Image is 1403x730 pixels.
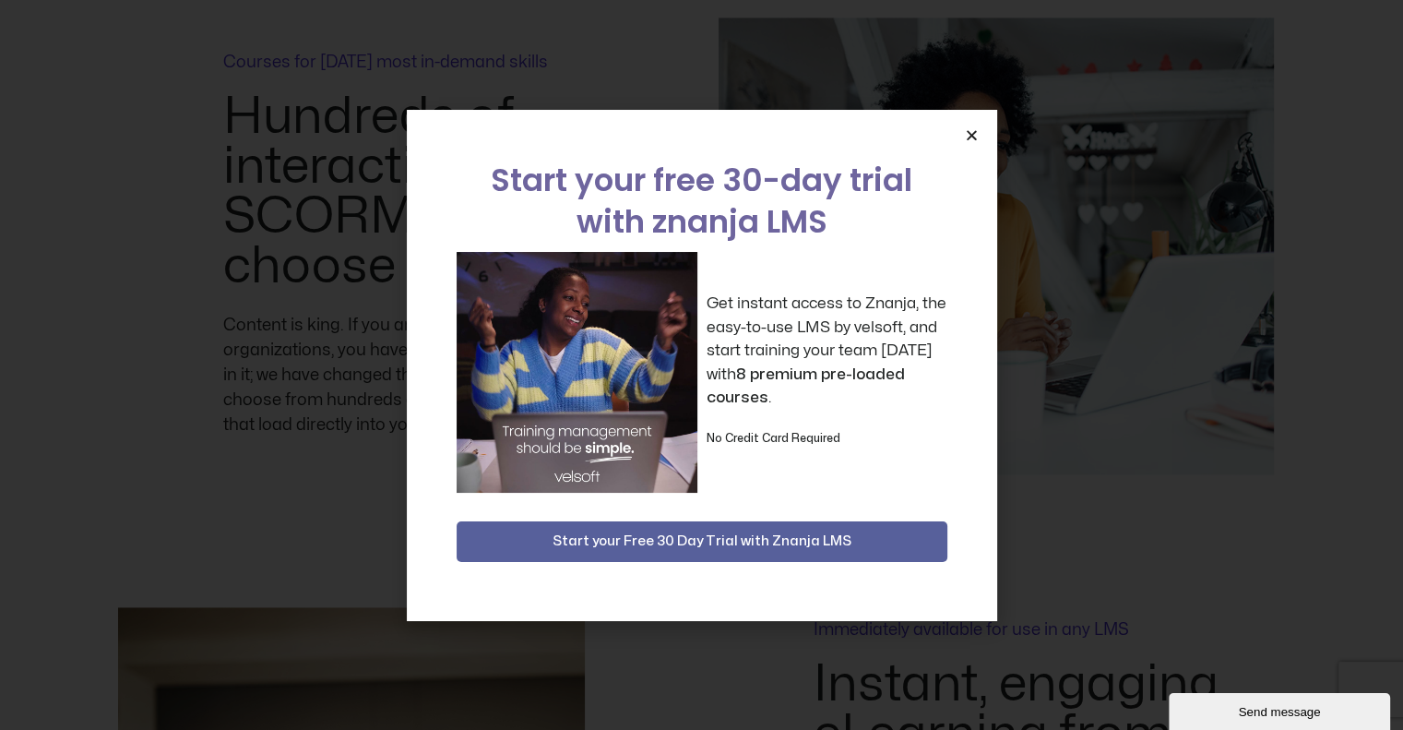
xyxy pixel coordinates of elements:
h2: Start your free 30-day trial with znanja LMS [457,160,947,243]
a: Close [965,128,979,142]
strong: 8 premium pre-loaded courses [707,366,905,406]
button: Start your Free 30 Day Trial with Znanja LMS [457,521,947,562]
strong: No Credit Card Required [707,433,840,444]
span: Start your Free 30 Day Trial with Znanja LMS [553,531,851,553]
img: a woman sitting at her laptop dancing [457,252,697,493]
p: Get instant access to Znanja, the easy-to-use LMS by velsoft, and start training your team [DATE]... [707,292,947,410]
iframe: chat widget [1169,689,1394,730]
